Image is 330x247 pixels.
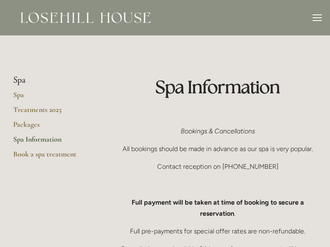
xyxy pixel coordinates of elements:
a: Spa [13,90,92,105]
a: Spa Information [13,135,92,149]
strong: Full payment will be taken at time of booking to secure a reservation [132,198,306,217]
p: Full pre-payments for special offer rates are non-refundable. [118,226,317,237]
a: Treatments 2025 [13,105,92,120]
strong: Spa Information [156,76,280,98]
li: Spa [13,75,92,86]
p: All bookings should be made in advance as our spa is very popular. [118,143,317,154]
a: Packages [13,120,92,135]
p: . [118,197,317,219]
em: Bookings & Cancellations [181,127,255,135]
img: Losehill House [21,12,151,23]
a: Book a spa treatment [13,149,92,164]
p: Contact reception on [PHONE_NUMBER] [118,161,317,172]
